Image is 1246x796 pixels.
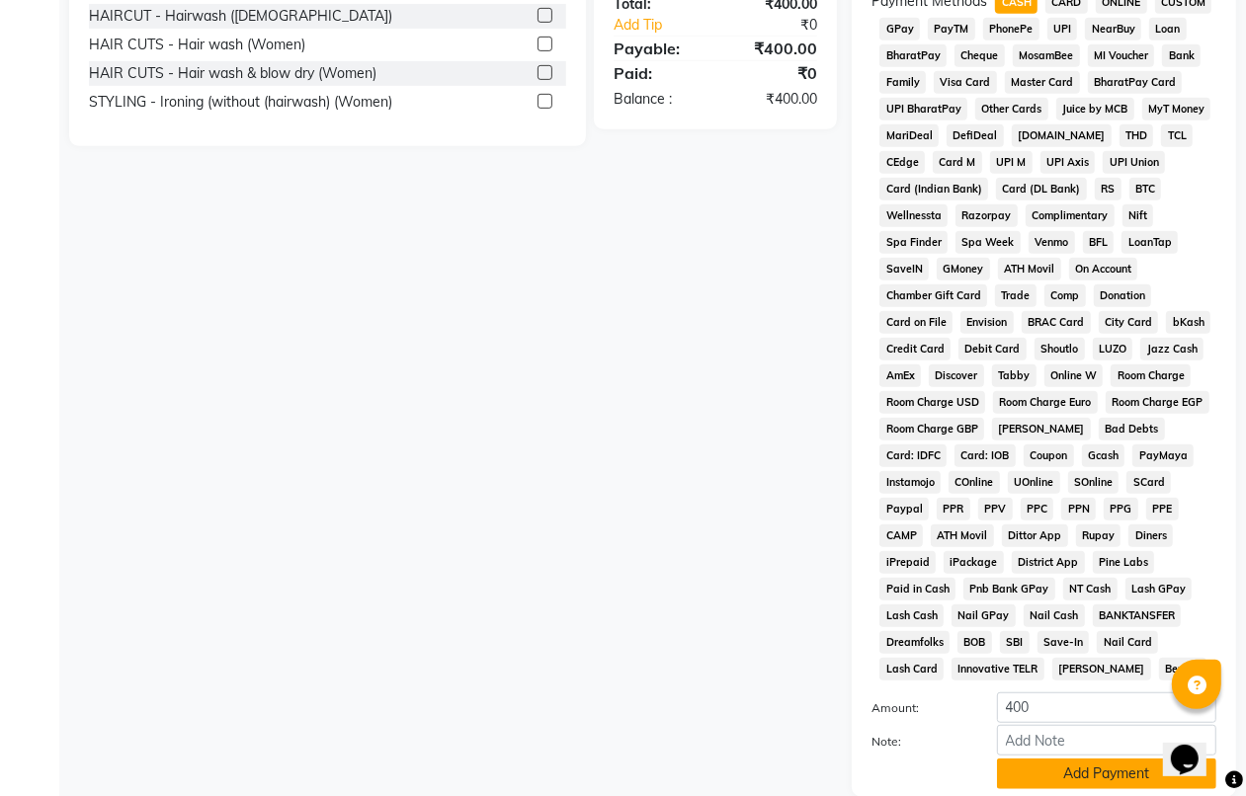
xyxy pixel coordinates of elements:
div: HAIR CUTS - Hair wash & blow dry (Women) [89,63,376,84]
span: [PERSON_NAME] [1052,658,1151,680]
span: PPV [978,498,1013,520]
span: Gcash [1082,444,1125,467]
span: Credit Card [879,338,951,360]
span: BharatPay Card [1088,71,1183,94]
span: Envision [960,311,1014,334]
div: ₹400.00 [715,89,832,110]
span: Nail GPay [952,604,1016,627]
div: HAIR CUTS - Hair wash (Women) [89,35,305,55]
span: Nift [1122,204,1154,227]
span: ATH Movil [998,258,1061,280]
span: PPE [1146,498,1179,520]
span: Card on File [879,311,953,334]
span: MosamBee [1013,44,1080,67]
span: TCL [1161,124,1193,147]
span: UOnline [1008,471,1060,494]
div: Paid: [599,61,715,85]
span: iPrepaid [879,551,936,574]
span: Trade [995,284,1037,307]
span: Nail Card [1097,631,1158,654]
span: Visa Card [934,71,997,94]
div: HAIRCUT - Hairwash ([DEMOGRAPHIC_DATA]) [89,6,392,27]
span: Chamber Gift Card [879,284,987,307]
span: PPC [1021,498,1054,520]
span: Razorpay [955,204,1018,227]
span: Paypal [879,498,929,520]
span: Venmo [1029,231,1075,254]
span: PPG [1104,498,1138,520]
span: UPI M [990,151,1033,174]
span: Save-In [1038,631,1090,654]
div: Payable: [599,37,715,60]
span: City Card [1099,311,1159,334]
a: Add Tip [599,15,735,36]
span: Nail Cash [1024,604,1085,627]
span: BTC [1129,178,1162,200]
span: Donation [1094,284,1152,307]
span: Spa Week [955,231,1021,254]
span: NT Cash [1063,578,1118,600]
span: GMoney [937,258,990,280]
span: Card (DL Bank) [996,178,1087,200]
div: ₹0 [715,61,832,85]
button: Add Payment [997,758,1216,789]
span: Room Charge EGP [1106,391,1209,414]
span: Debit Card [958,338,1027,360]
span: PhonePe [983,18,1039,40]
span: BFL [1083,231,1115,254]
span: THD [1120,124,1154,147]
span: PPN [1061,498,1096,520]
span: Benefit [1159,658,1207,680]
span: UPI [1047,18,1078,40]
span: [DOMAIN_NAME] [1012,124,1112,147]
span: Cheque [955,44,1005,67]
span: Jazz Cash [1140,338,1204,360]
span: Dittor App [1002,524,1068,547]
span: Shoutlo [1035,338,1085,360]
span: SaveIN [879,258,929,280]
span: Card M [933,151,982,174]
span: PayTM [928,18,975,40]
span: PPR [937,498,970,520]
span: SOnline [1068,471,1120,494]
span: DefiDeal [947,124,1004,147]
span: bKash [1166,311,1210,334]
span: Room Charge [1111,364,1191,387]
span: iPackage [944,551,1004,574]
span: COnline [949,471,1000,494]
span: District App [1012,551,1085,574]
span: MyT Money [1142,98,1211,120]
span: BANKTANSFER [1093,604,1182,627]
span: Online W [1044,364,1104,387]
span: Coupon [1024,444,1074,467]
span: Lash Cash [879,604,944,627]
span: SBI [1000,631,1030,654]
span: Wellnessta [879,204,948,227]
span: Instamojo [879,471,941,494]
input: Amount [997,692,1216,723]
input: Add Note [997,725,1216,756]
span: Other Cards [975,98,1048,120]
span: Discover [929,364,984,387]
span: Lash GPay [1125,578,1193,600]
span: GPay [879,18,920,40]
span: Juice by MCB [1056,98,1134,120]
span: BRAC Card [1022,311,1091,334]
span: Room Charge Euro [993,391,1098,414]
span: Lash Card [879,658,944,680]
span: Bad Debts [1099,418,1165,440]
span: On Account [1069,258,1138,280]
span: Master Card [1005,71,1080,94]
span: Card (Indian Bank) [879,178,988,200]
span: BOB [957,631,992,654]
span: Comp [1044,284,1086,307]
span: Tabby [992,364,1037,387]
span: SCard [1126,471,1171,494]
span: MariDeal [879,124,939,147]
label: Note: [857,733,981,751]
label: Amount: [857,699,981,717]
span: ATH Movil [931,524,994,547]
span: Family [879,71,926,94]
span: Room Charge USD [879,391,985,414]
div: ₹0 [735,15,832,36]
